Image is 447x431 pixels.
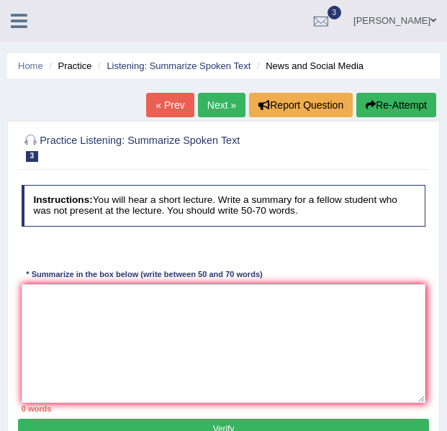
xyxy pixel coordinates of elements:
[18,60,43,71] a: Home
[33,194,92,205] b: Instructions:
[22,269,268,281] div: * Summarize in the box below (write between 50 and 70 words)
[22,403,426,414] div: 0 words
[356,93,436,117] button: Re-Attempt
[328,6,342,19] span: 3
[146,93,194,117] a: « Prev
[107,60,250,71] a: Listening: Summarize Spoken Text
[249,93,353,117] button: Report Question
[198,93,245,117] a: Next »
[45,59,91,73] li: Practice
[253,59,364,73] li: News and Social Media
[26,151,39,162] span: 3
[22,132,272,162] h2: Practice Listening: Summarize Spoken Text
[22,185,426,226] h4: You will hear a short lecture. Write a summary for a fellow student who was not present at the le...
